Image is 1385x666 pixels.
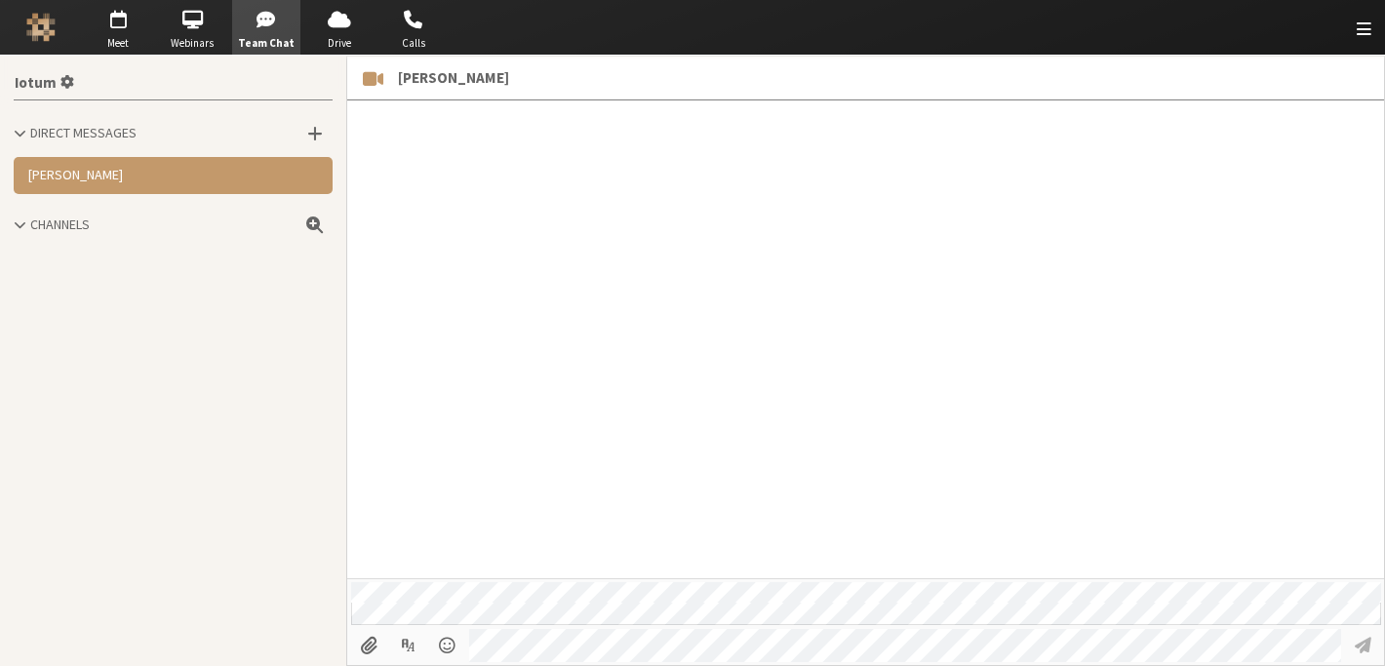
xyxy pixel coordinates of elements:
span: Meet [84,35,152,52]
span: Direct Messages [30,124,137,141]
button: Open menu [430,629,466,662]
button: Settings [7,62,81,99]
span: Channels [30,215,90,233]
span: Webinars [158,35,226,52]
button: [PERSON_NAME] [14,157,333,194]
button: Start a meeting [352,57,393,99]
span: Team Chat [232,35,300,52]
span: Iotum [15,75,57,92]
span: Drive [305,35,374,52]
span: Calls [379,35,448,52]
button: Send message [1345,629,1381,662]
img: Iotum [26,13,56,42]
span: [PERSON_NAME] [398,66,509,89]
button: Show formatting [390,629,426,662]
